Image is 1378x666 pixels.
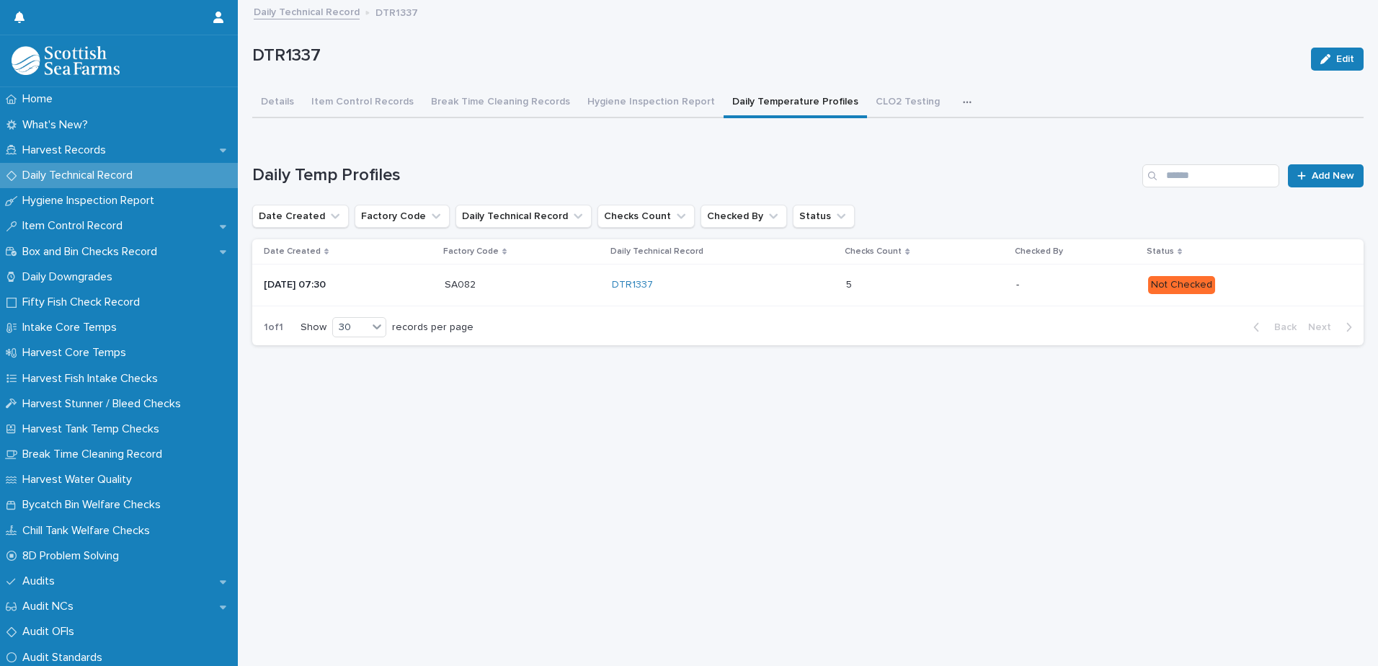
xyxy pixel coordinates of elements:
[1147,244,1174,259] p: Status
[1016,279,1136,291] p: -
[252,45,1299,66] p: DTR1337
[17,194,166,208] p: Hygiene Inspection Report
[443,244,499,259] p: Factory Code
[579,88,724,118] button: Hygiene Inspection Report
[1308,322,1340,332] span: Next
[17,549,130,563] p: 8D Problem Solving
[17,574,66,588] p: Audits
[303,88,422,118] button: Item Control Records
[252,205,349,228] button: Date Created
[1148,276,1215,294] div: Not Checked
[1266,322,1297,332] span: Back
[17,143,117,157] p: Harvest Records
[846,276,855,291] p: 5
[301,321,326,334] p: Show
[1015,244,1063,259] p: Checked By
[252,165,1137,186] h1: Daily Temp Profiles
[264,244,321,259] p: Date Created
[17,169,144,182] p: Daily Technical Record
[17,118,99,132] p: What's New?
[610,244,703,259] p: Daily Technical Record
[17,346,138,360] p: Harvest Core Temps
[17,321,128,334] p: Intake Core Temps
[375,4,418,19] p: DTR1337
[17,219,134,233] p: Item Control Record
[264,279,433,291] p: [DATE] 07:30
[333,320,368,335] div: 30
[17,372,169,386] p: Harvest Fish Intake Checks
[867,88,948,118] button: CLO2 Testing
[1288,164,1364,187] a: Add New
[612,279,653,291] a: DTR1337
[392,321,474,334] p: records per page
[254,3,360,19] a: Daily Technical Record
[1311,48,1364,71] button: Edit
[1302,321,1364,334] button: Next
[17,651,114,665] p: Audit Standards
[17,524,161,538] p: Chill Tank Welfare Checks
[1312,171,1354,181] span: Add New
[1242,321,1302,334] button: Back
[355,205,450,228] button: Factory Code
[701,205,787,228] button: Checked By
[445,276,479,291] p: SA082
[1336,54,1354,64] span: Edit
[724,88,867,118] button: Daily Temperature Profiles
[17,625,86,639] p: Audit OFIs
[17,270,124,284] p: Daily Downgrades
[793,205,855,228] button: Status
[455,205,592,228] button: Daily Technical Record
[252,265,1364,306] tr: [DATE] 07:30SA082SA082 DTR1337 55 -Not Checked
[12,46,120,75] img: mMrefqRFQpe26GRNOUkG
[252,88,303,118] button: Details
[597,205,695,228] button: Checks Count
[1142,164,1279,187] input: Search
[17,422,171,436] p: Harvest Tank Temp Checks
[17,600,85,613] p: Audit NCs
[422,88,579,118] button: Break Time Cleaning Records
[17,245,169,259] p: Box and Bin Checks Record
[17,498,172,512] p: Bycatch Bin Welfare Checks
[17,397,192,411] p: Harvest Stunner / Bleed Checks
[17,92,64,106] p: Home
[252,310,295,345] p: 1 of 1
[17,448,174,461] p: Break Time Cleaning Record
[17,296,151,309] p: Fifty Fish Check Record
[845,244,902,259] p: Checks Count
[17,473,143,487] p: Harvest Water Quality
